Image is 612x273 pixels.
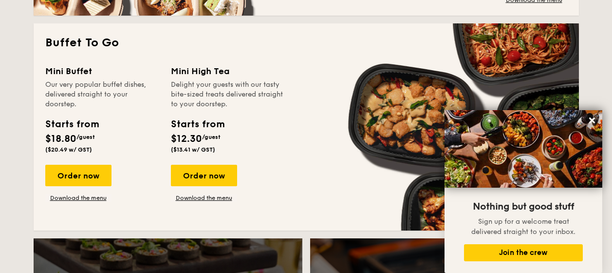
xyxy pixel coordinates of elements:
button: Close [584,113,600,128]
div: Mini High Tea [171,64,285,78]
img: DSC07876-Edit02-Large.jpeg [445,110,602,188]
span: /guest [76,134,95,140]
div: Mini Buffet [45,64,159,78]
h2: Buffet To Go [45,35,567,51]
span: $12.30 [171,133,202,145]
a: Download the menu [45,194,111,202]
span: ($20.49 w/ GST) [45,146,92,153]
div: Order now [171,165,237,186]
span: /guest [202,134,221,140]
div: Starts from [45,117,98,132]
span: ($13.41 w/ GST) [171,146,215,153]
button: Join the crew [464,244,583,261]
div: Our very popular buffet dishes, delivered straight to your doorstep. [45,80,159,109]
a: Download the menu [171,194,237,202]
span: Sign up for a welcome treat delivered straight to your inbox. [471,217,575,236]
span: Nothing but good stuff [473,201,574,213]
div: Delight your guests with our tasty bite-sized treats delivered straight to your doorstep. [171,80,285,109]
div: Starts from [171,117,224,132]
div: Order now [45,165,111,186]
span: $18.80 [45,133,76,145]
